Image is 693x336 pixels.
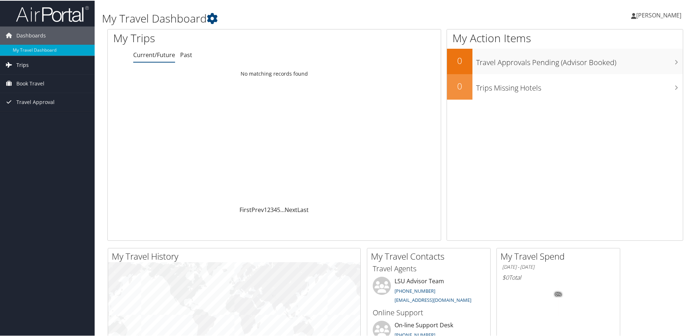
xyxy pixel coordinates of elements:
[270,205,274,213] a: 3
[297,205,309,213] a: Last
[447,30,683,45] h1: My Action Items
[373,307,485,317] h3: Online Support
[133,50,175,58] a: Current/Future
[502,263,614,270] h6: [DATE] - [DATE]
[631,4,689,25] a: [PERSON_NAME]
[16,5,89,22] img: airportal-logo.png
[500,249,620,262] h2: My Travel Spend
[108,67,441,80] td: No matching records found
[476,53,683,67] h3: Travel Approvals Pending (Advisor Booked)
[555,292,561,296] tspan: 0%
[476,79,683,92] h3: Trips Missing Hotels
[113,30,297,45] h1: My Trips
[267,205,270,213] a: 2
[252,205,264,213] a: Prev
[112,249,360,262] h2: My Travel History
[16,74,44,92] span: Book Travel
[277,205,280,213] a: 5
[395,287,435,293] a: [PHONE_NUMBER]
[180,50,192,58] a: Past
[264,205,267,213] a: 1
[373,263,485,273] h3: Travel Agents
[16,55,29,73] span: Trips
[447,79,472,92] h2: 0
[274,205,277,213] a: 4
[16,26,46,44] span: Dashboards
[502,273,614,281] h6: Total
[16,92,55,111] span: Travel Approval
[502,273,509,281] span: $0
[447,48,683,73] a: 0Travel Approvals Pending (Advisor Booked)
[239,205,252,213] a: First
[395,296,471,303] a: [EMAIL_ADDRESS][DOMAIN_NAME]
[636,11,681,19] span: [PERSON_NAME]
[369,276,488,306] li: LSU Advisor Team
[447,73,683,99] a: 0Trips Missing Hotels
[371,249,490,262] h2: My Travel Contacts
[285,205,297,213] a: Next
[102,10,493,25] h1: My Travel Dashboard
[280,205,285,213] span: …
[447,54,472,66] h2: 0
